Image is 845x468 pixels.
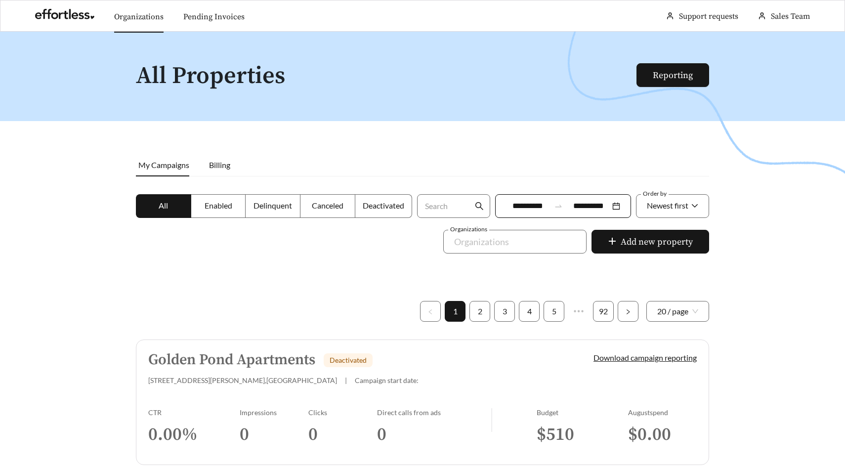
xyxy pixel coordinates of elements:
[159,201,168,210] span: All
[621,235,693,249] span: Add new property
[568,301,589,322] li: Next 5 Pages
[445,301,465,321] a: 1
[183,12,245,22] a: Pending Invoices
[636,63,709,87] button: Reporting
[253,201,292,210] span: Delinquent
[679,11,738,21] a: Support requests
[554,202,563,211] span: to
[138,160,189,170] span: My Campaigns
[593,301,613,321] a: 92
[470,301,490,321] a: 2
[537,408,628,417] div: Budget
[345,376,347,384] span: |
[445,301,465,322] li: 1
[308,408,377,417] div: Clicks
[363,201,404,210] span: Deactivated
[209,160,230,170] span: Billing
[591,230,709,254] button: plusAdd new property
[469,301,490,322] li: 2
[618,301,638,322] li: Next Page
[568,301,589,322] span: •••
[646,301,709,322] div: Page Size
[377,424,491,446] h3: 0
[647,201,688,210] span: Newest first
[136,63,637,89] h1: All Properties
[519,301,539,321] a: 4
[491,408,492,432] img: line
[148,424,240,446] h3: 0.00 %
[355,376,419,384] span: Campaign start date:
[427,309,433,315] span: left
[519,301,540,322] li: 4
[544,301,564,322] li: 5
[771,11,810,21] span: Sales Team
[554,202,563,211] span: swap-right
[330,356,367,364] span: Deactivated
[537,424,628,446] h3: $ 510
[653,70,693,81] a: Reporting
[148,376,337,384] span: [STREET_ADDRESS][PERSON_NAME] , [GEOGRAPHIC_DATA]
[628,408,697,417] div: August spend
[628,424,697,446] h3: $ 0.00
[308,424,377,446] h3: 0
[312,201,343,210] span: Canceled
[420,301,441,322] li: Previous Page
[377,408,491,417] div: Direct calls from ads
[136,340,709,465] a: Golden Pond ApartmentsDeactivated[STREET_ADDRESS][PERSON_NAME],[GEOGRAPHIC_DATA]|Campaign start d...
[625,309,631,315] span: right
[420,301,441,322] button: left
[205,201,232,210] span: Enabled
[593,301,614,322] li: 92
[495,301,514,321] a: 3
[593,353,697,362] a: Download campaign reporting
[240,424,308,446] h3: 0
[114,12,164,22] a: Organizations
[240,408,308,417] div: Impressions
[608,237,617,248] span: plus
[618,301,638,322] button: right
[475,202,484,211] span: search
[148,352,315,368] h5: Golden Pond Apartments
[494,301,515,322] li: 3
[148,408,240,417] div: CTR
[544,301,564,321] a: 5
[657,301,698,321] span: 20 / page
